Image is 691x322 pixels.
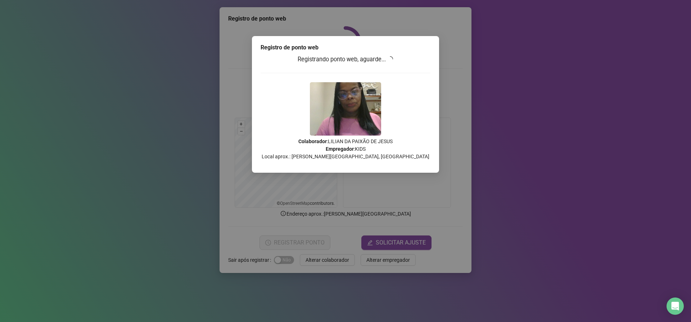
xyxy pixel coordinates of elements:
img: 9k= [310,82,381,136]
span: loading [387,56,394,62]
strong: Colaborador [298,138,327,144]
div: Open Intercom Messenger [667,297,684,315]
h3: Registrando ponto web, aguarde... [261,55,430,64]
strong: Empregador [326,146,354,152]
div: Registro de ponto web [261,43,430,52]
p: : LILIAN DA PAIXÃO DE JESUS : KIDS Local aprox.: [PERSON_NAME][GEOGRAPHIC_DATA], [GEOGRAPHIC_DATA] [261,138,430,160]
